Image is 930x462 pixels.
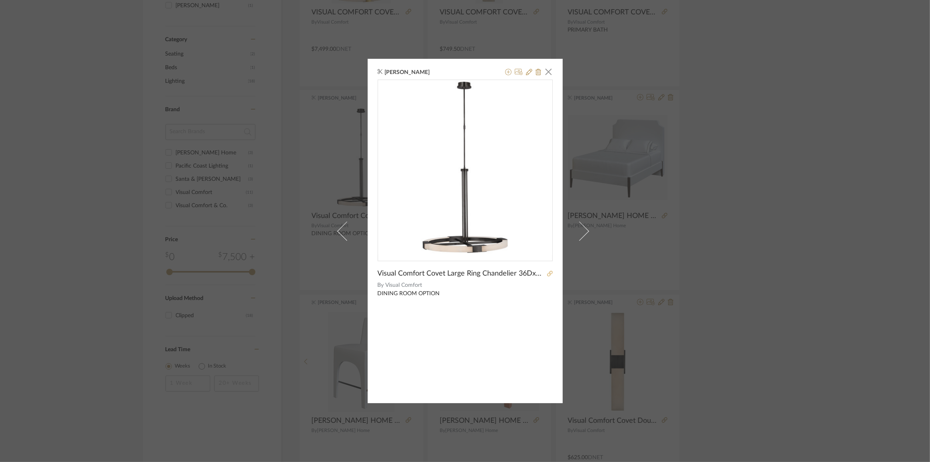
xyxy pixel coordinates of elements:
img: 13c5067b-4ec4-41a6-a829-facf71d70948_436x436.jpg [378,80,552,254]
div: DINING ROOM OPTION [378,290,553,298]
span: By [378,281,384,290]
span: Visual Comfort Covet Large Ring Chandelier 36Dx40H [378,269,545,278]
span: [PERSON_NAME] [384,69,442,76]
div: 0 [378,80,552,254]
span: Visual Comfort [385,281,553,290]
button: Close [541,64,557,80]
